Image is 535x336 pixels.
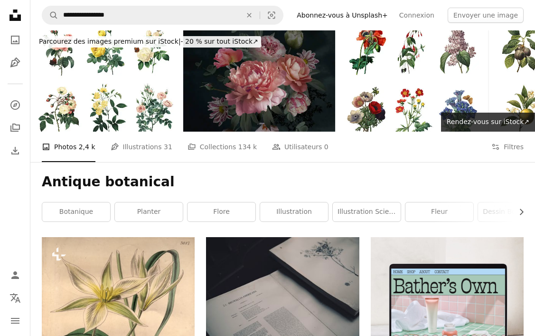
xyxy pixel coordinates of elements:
[6,6,25,27] a: Accueil — Unsplash
[115,202,183,221] a: planter
[188,202,255,221] a: flore
[448,8,524,23] button: Envoyer une image
[260,6,283,24] button: Recherche de visuels
[42,202,110,221] a: botanique
[238,142,257,152] span: 134 k
[324,142,329,152] span: 0
[6,53,25,72] a: Illustrations
[6,96,25,115] a: Explorer
[260,202,328,221] a: illustration
[336,30,488,132] img: Ensemble de différentes fleurs et fleur Antique Illustrations
[30,30,267,53] a: Parcourez des images premium sur iStock|- 20 % sur tout iStock↗
[394,8,440,23] a: Connexion
[42,173,524,191] h1: Antique botanical
[39,38,181,45] span: Parcourez des images premium sur iStock |
[6,266,25,285] a: Connexion / S’inscrire
[206,284,359,292] a: un livre ouvert posé sur une table
[441,113,535,132] a: Rendez-vous sur iStock↗
[111,132,172,162] a: Illustrations 31
[188,132,257,162] a: Collections 134 k
[42,6,58,24] button: Rechercher sur Unsplash
[447,118,529,125] span: Rendez-vous sur iStock ↗
[30,30,182,132] img: Ensemble de différentes Fleurs roses/Antique Illustrations
[42,6,283,25] form: Rechercher des visuels sur tout le site
[333,202,401,221] a: Illustration scientifique
[291,8,394,23] a: Abonnez-vous à Unsplash+
[6,311,25,330] button: Menu
[272,132,329,162] a: Utilisateurs 0
[405,202,473,221] a: fleur
[183,30,335,132] img: Bouquet baroque. Belles fleurs et feuilles de jardin sur le fond noir.
[239,6,260,24] button: Effacer
[6,288,25,307] button: Langue
[491,132,524,162] button: Filtres
[513,202,524,221] button: faire défiler la liste vers la droite
[6,30,25,49] a: Photos
[36,36,261,48] div: - 20 % sur tout iStock ↗
[6,141,25,160] a: Historique de téléchargement
[6,118,25,137] a: Collections
[164,142,172,152] span: 31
